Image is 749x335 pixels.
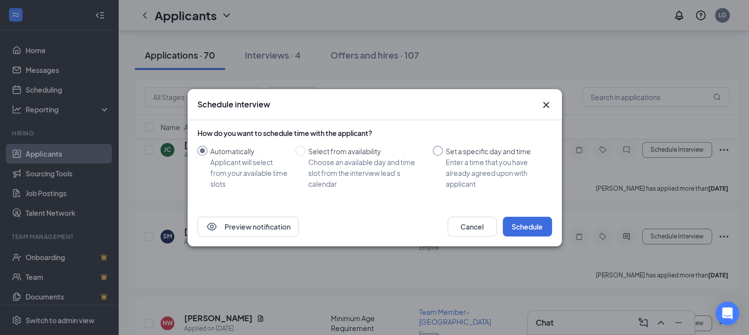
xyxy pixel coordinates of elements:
[448,217,497,236] button: Cancel
[308,157,425,189] div: Choose an available day and time slot from the interview lead’s calendar
[206,221,218,233] svg: Eye
[197,217,299,236] button: EyePreview notification
[446,157,544,189] div: Enter a time that you have already agreed upon with applicant
[540,99,552,111] button: Close
[197,99,270,110] h3: Schedule interview
[197,128,552,138] div: How do you want to schedule time with the applicant?
[308,146,425,157] div: Select from availability
[540,99,552,111] svg: Cross
[503,217,552,236] button: Schedule
[716,301,739,325] div: Open Intercom Messenger
[446,146,544,157] div: Set a specific day and time
[210,146,288,157] div: Automatically
[210,157,288,189] div: Applicant will select from your available time slots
